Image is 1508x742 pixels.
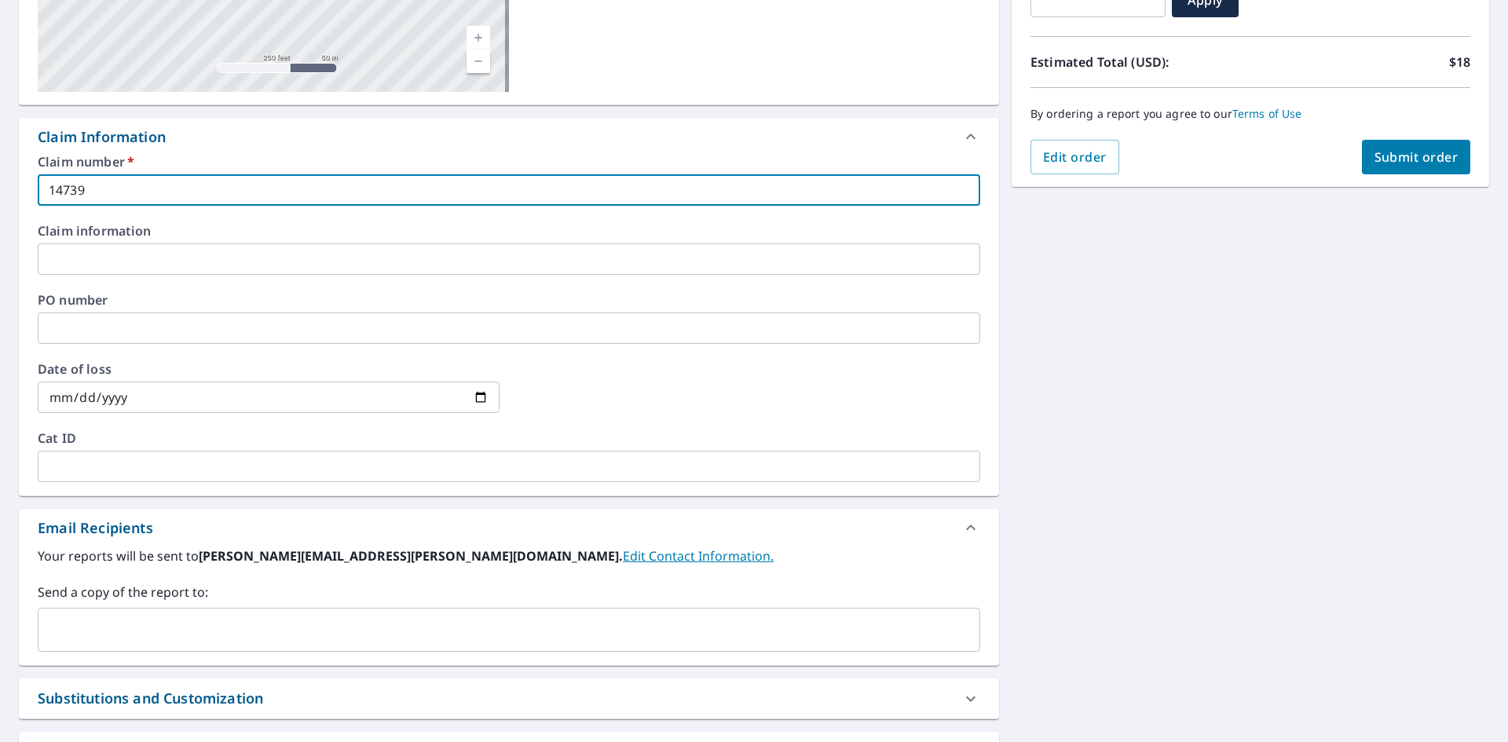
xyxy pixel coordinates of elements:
[1449,53,1470,71] p: $18
[1232,106,1302,121] a: Terms of Use
[1030,53,1250,71] p: Estimated Total (USD):
[38,294,980,306] label: PO number
[1030,140,1119,174] button: Edit order
[38,363,500,375] label: Date of loss
[38,546,980,565] label: Your reports will be sent to
[467,49,490,73] a: Current Level 17, Zoom Out
[1030,107,1470,121] p: By ordering a report you agree to our
[467,26,490,49] a: Current Level 17, Zoom In
[199,547,623,565] b: [PERSON_NAME][EMAIL_ADDRESS][PERSON_NAME][DOMAIN_NAME].
[1362,140,1471,174] button: Submit order
[19,678,999,718] div: Substitutions and Customization
[1043,148,1107,166] span: Edit order
[38,688,263,709] div: Substitutions and Customization
[19,509,999,546] div: Email Recipients
[38,225,980,237] label: Claim information
[623,547,774,565] a: EditContactInfo
[19,118,999,155] div: Claim Information
[38,517,153,539] div: Email Recipients
[38,126,166,148] div: Claim Information
[38,432,980,444] label: Cat ID
[1374,148,1459,166] span: Submit order
[38,583,980,601] label: Send a copy of the report to:
[38,155,980,168] label: Claim number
